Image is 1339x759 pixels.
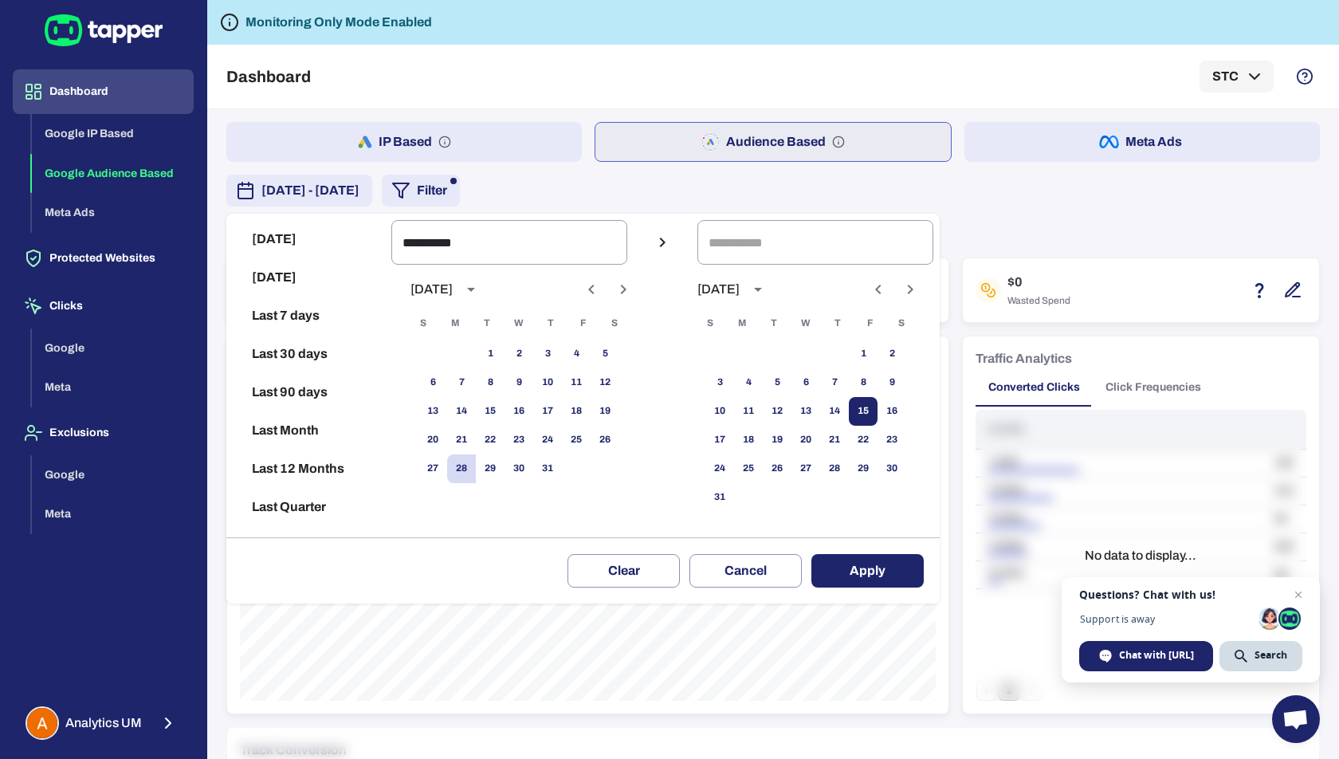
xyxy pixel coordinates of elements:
[447,426,476,454] button: 21
[562,368,591,397] button: 11
[878,454,906,483] button: 30
[505,397,533,426] button: 16
[760,308,788,340] span: Tuesday
[1119,648,1194,663] span: Chat with [URL]
[410,281,453,297] div: [DATE]
[878,397,906,426] button: 16
[849,340,878,368] button: 1
[578,276,605,303] button: Previous month
[457,276,485,303] button: calendar view is open, switch to year view
[562,397,591,426] button: 18
[791,308,820,340] span: Wednesday
[233,297,385,335] button: Last 7 days
[878,426,906,454] button: 23
[505,308,533,340] span: Wednesday
[791,368,820,397] button: 6
[233,411,385,450] button: Last Month
[536,308,565,340] span: Thursday
[533,368,562,397] button: 10
[811,554,924,588] button: Apply
[878,368,906,397] button: 9
[1255,648,1287,663] span: Search
[418,368,447,397] button: 6
[233,258,385,297] button: [DATE]
[878,340,906,368] button: 2
[791,426,820,454] button: 20
[533,426,562,454] button: 24
[820,368,849,397] button: 7
[689,554,802,588] button: Cancel
[791,454,820,483] button: 27
[533,397,562,426] button: 17
[505,426,533,454] button: 23
[562,426,591,454] button: 25
[849,368,878,397] button: 8
[591,397,619,426] button: 19
[568,308,597,340] span: Friday
[233,526,385,564] button: Reset
[697,281,740,297] div: [DATE]
[476,340,505,368] button: 1
[476,454,505,483] button: 29
[1079,613,1253,625] span: Support is away
[418,397,447,426] button: 13
[533,454,562,483] button: 31
[705,397,734,426] button: 10
[476,426,505,454] button: 22
[476,368,505,397] button: 8
[705,368,734,397] button: 3
[763,397,791,426] button: 12
[705,483,734,512] button: 31
[591,426,619,454] button: 26
[233,488,385,526] button: Last Quarter
[820,426,849,454] button: 21
[734,368,763,397] button: 4
[610,276,637,303] button: Next month
[418,426,447,454] button: 20
[763,426,791,454] button: 19
[705,454,734,483] button: 24
[233,335,385,373] button: Last 30 days
[1272,695,1320,743] a: Open chat
[473,308,501,340] span: Tuesday
[734,454,763,483] button: 25
[849,426,878,454] button: 22
[418,454,447,483] button: 27
[447,454,476,483] button: 28
[567,554,680,588] button: Clear
[1079,588,1302,601] span: Questions? Chat with us!
[887,308,916,340] span: Saturday
[849,454,878,483] button: 29
[820,454,849,483] button: 28
[233,450,385,488] button: Last 12 Months
[505,368,533,397] button: 9
[734,397,763,426] button: 11
[696,308,724,340] span: Sunday
[409,308,438,340] span: Sunday
[600,308,629,340] span: Saturday
[505,340,533,368] button: 2
[233,220,385,258] button: [DATE]
[591,340,619,368] button: 5
[823,308,852,340] span: Thursday
[855,308,884,340] span: Friday
[562,340,591,368] button: 4
[447,368,476,397] button: 7
[734,426,763,454] button: 18
[791,397,820,426] button: 13
[705,426,734,454] button: 17
[744,276,772,303] button: calendar view is open, switch to year view
[533,340,562,368] button: 3
[505,454,533,483] button: 30
[233,373,385,411] button: Last 90 days
[728,308,756,340] span: Monday
[476,397,505,426] button: 15
[897,276,924,303] button: Next month
[441,308,469,340] span: Monday
[763,454,791,483] button: 26
[447,397,476,426] button: 14
[591,368,619,397] button: 12
[820,397,849,426] button: 14
[763,368,791,397] button: 5
[849,397,878,426] button: 15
